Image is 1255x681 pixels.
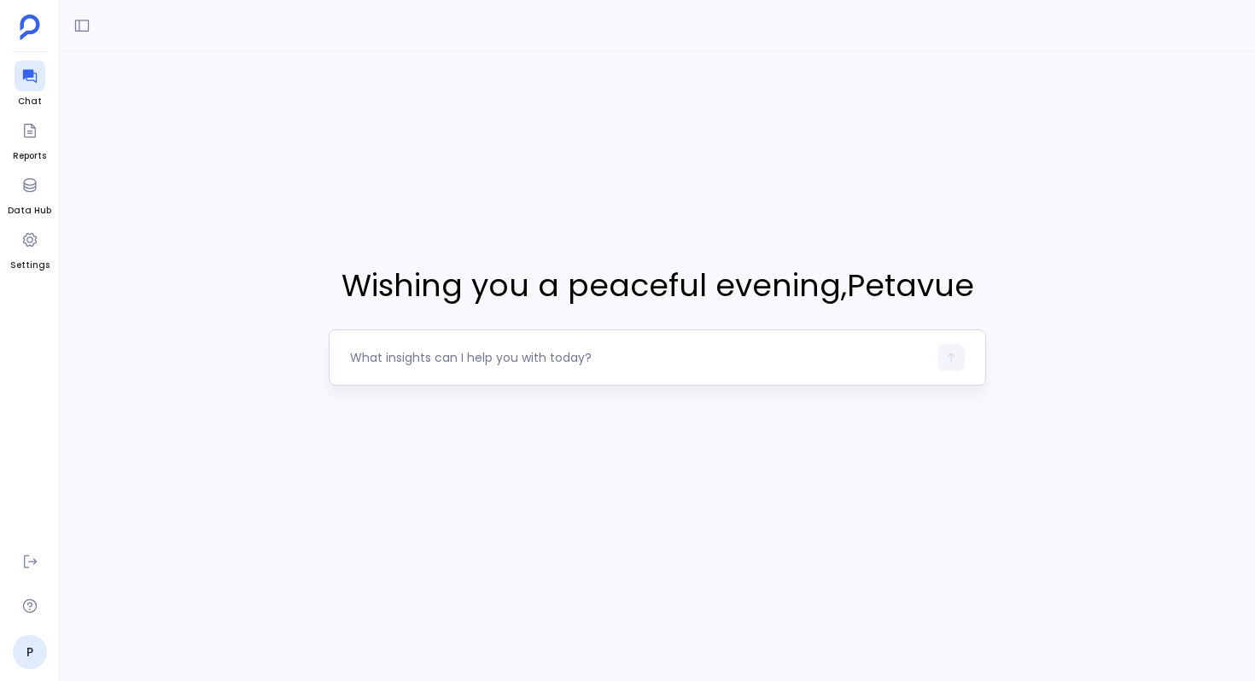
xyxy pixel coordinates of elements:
img: petavue logo [20,15,40,40]
a: Chat [15,61,45,108]
a: Settings [10,224,50,272]
span: Settings [10,259,50,272]
a: Reports [13,115,46,163]
span: Reports [13,149,46,163]
span: Chat [15,95,45,108]
span: Wishing you a peaceful evening , Petavue [329,263,986,309]
a: Data Hub [8,170,51,218]
a: P [13,635,47,669]
span: Data Hub [8,204,51,218]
